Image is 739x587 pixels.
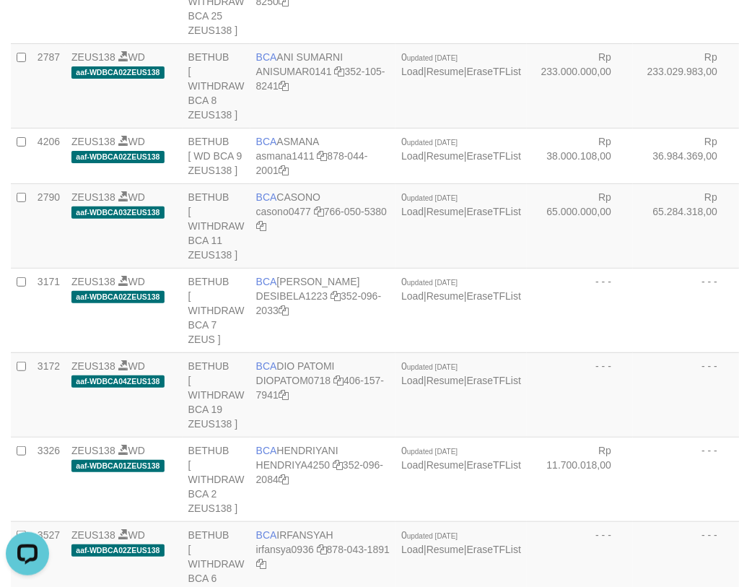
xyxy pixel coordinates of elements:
[183,437,250,521] td: BETHUB [ WITHDRAW BCA 2 ZEUS138 ]
[527,183,633,268] td: Rp 65.000.000,00
[250,128,395,183] td: ASMANA 878-044-2001
[256,544,314,555] a: irfansya0936
[71,529,115,541] a: ZEUS138
[71,291,165,303] span: aaf-WDBCA02ZEUS138
[279,305,289,316] a: Copy 3520962033 to clipboard
[256,529,277,541] span: BCA
[256,206,311,217] a: casono0477
[401,66,424,77] a: Load
[250,268,395,352] td: [PERSON_NAME] 352-096-2033
[256,150,315,162] a: asmana1411
[71,151,165,163] span: aaf-WDBCA02ZEUS138
[401,206,424,217] a: Load
[71,191,115,203] a: ZEUS138
[66,268,183,352] td: WD
[279,80,289,92] a: Copy 3521058241 to clipboard
[401,276,521,302] span: | |
[256,191,277,203] span: BCA
[71,51,115,63] a: ZEUS138
[427,290,464,302] a: Resume
[66,352,183,437] td: WD
[427,66,464,77] a: Resume
[527,268,633,352] td: - - -
[66,43,183,128] td: WD
[71,445,115,456] a: ZEUS138
[250,183,395,268] td: CASONO 766-050-5380
[279,389,289,401] a: Copy 4061577941 to clipboard
[256,276,277,287] span: BCA
[401,51,521,77] span: | |
[527,43,633,128] td: Rp 233.000.000,00
[633,43,739,128] td: Rp 233.029.983,00
[401,544,424,555] a: Load
[32,43,66,128] td: 2787
[401,290,424,302] a: Load
[407,194,458,202] span: updated [DATE]
[401,445,458,456] span: 0
[427,375,464,386] a: Resume
[32,352,66,437] td: 3172
[32,437,66,521] td: 3326
[71,276,115,287] a: ZEUS138
[527,352,633,437] td: - - -
[467,290,521,302] a: EraseTFList
[71,136,115,147] a: ZEUS138
[71,460,165,472] span: aaf-WDBCA01ZEUS138
[256,136,277,147] span: BCA
[256,445,277,456] span: BCA
[401,276,458,287] span: 0
[467,375,521,386] a: EraseTFList
[318,150,328,162] a: Copy asmana1411 to clipboard
[256,66,332,77] a: ANISUMAR0141
[183,128,250,183] td: BETHUB [ WD BCA 9 ZEUS138 ]
[427,206,464,217] a: Resume
[407,532,458,540] span: updated [DATE]
[467,206,521,217] a: EraseTFList
[6,6,49,49] button: Open LiveChat chat widget
[66,437,183,521] td: WD
[71,360,115,372] a: ZEUS138
[401,150,424,162] a: Load
[250,352,395,437] td: DIO PATOMI 406-157-7941
[66,183,183,268] td: WD
[633,268,739,352] td: - - -
[401,51,458,63] span: 0
[401,375,424,386] a: Load
[633,437,739,521] td: - - -
[467,150,521,162] a: EraseTFList
[401,360,521,386] span: | |
[250,43,395,128] td: ANI SUMARNI 352-105-8241
[256,290,328,302] a: DESIBELA1223
[401,529,458,541] span: 0
[317,544,327,555] a: Copy irfansya0936 to clipboard
[279,474,289,485] a: Copy 3520962084 to clipboard
[467,66,521,77] a: EraseTFList
[407,448,458,456] span: updated [DATE]
[256,360,277,372] span: BCA
[183,43,250,128] td: BETHUB [ WITHDRAW BCA 8 ZEUS138 ]
[71,544,165,557] span: aaf-WDBCA02ZEUS138
[71,206,165,219] span: aaf-WDBCA03ZEUS138
[256,51,277,63] span: BCA
[183,352,250,437] td: BETHUB [ WITHDRAW BCA 19 ZEUS138 ]
[427,150,464,162] a: Resume
[467,459,521,471] a: EraseTFList
[467,544,521,555] a: EraseTFList
[256,459,330,471] a: HENDRIYA4250
[314,206,324,217] a: Copy casono0477 to clipboard
[401,191,521,217] span: | |
[427,544,464,555] a: Resume
[633,183,739,268] td: Rp 65.284.318,00
[527,128,633,183] td: Rp 38.000.108,00
[407,139,458,147] span: updated [DATE]
[407,54,458,62] span: updated [DATE]
[401,459,424,471] a: Load
[279,165,289,176] a: Copy 8780442001 to clipboard
[427,459,464,471] a: Resume
[333,375,344,386] a: Copy DIOPATOM0718 to clipboard
[256,558,266,570] a: Copy 8780431891 to clipboard
[407,279,458,287] span: updated [DATE]
[32,268,66,352] td: 3171
[71,66,165,79] span: aaf-WDBCA02ZEUS138
[633,352,739,437] td: - - -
